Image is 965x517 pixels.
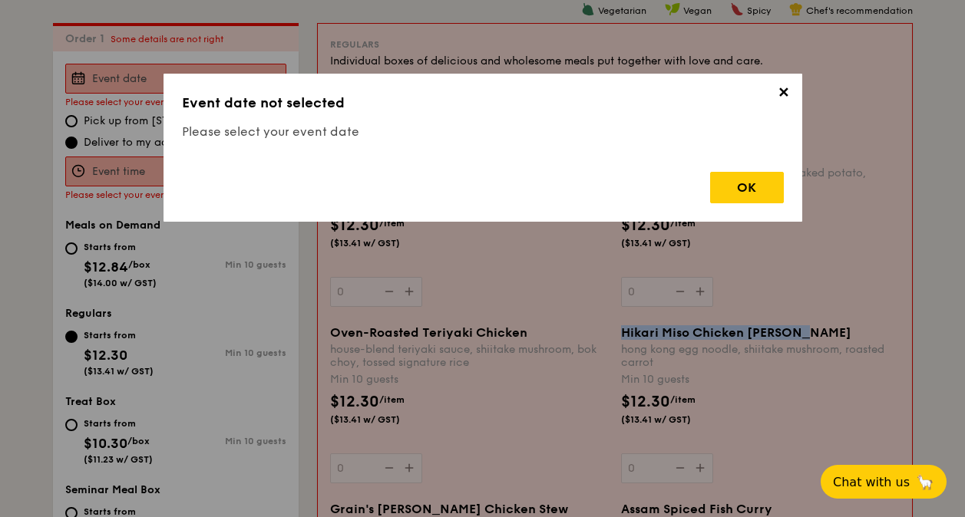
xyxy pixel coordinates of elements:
[833,475,910,489] span: Chat with us
[821,465,947,499] button: Chat with us🦙
[182,123,784,141] h4: Please select your event date
[182,92,784,114] h3: Event date not selected
[710,172,784,203] div: OK
[773,84,795,106] span: ✕
[916,473,934,491] span: 🦙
